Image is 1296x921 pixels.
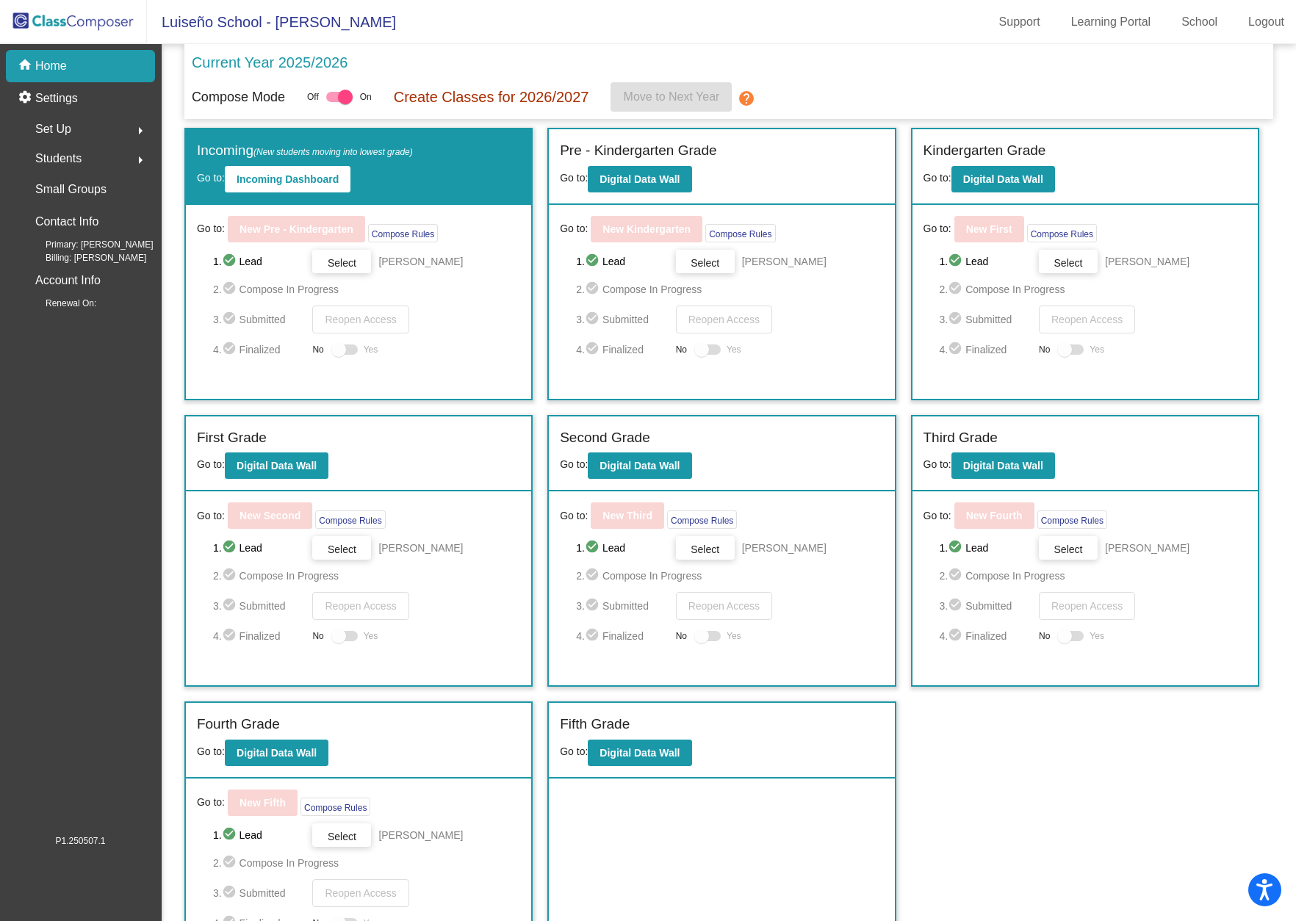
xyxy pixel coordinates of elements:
mat-icon: check_circle [222,826,240,844]
span: 1. Lead [576,253,668,270]
mat-icon: check_circle [948,281,965,298]
b: Digital Data Wall [600,747,680,759]
span: 3. Submitted [940,311,1032,328]
mat-icon: check_circle [948,253,965,270]
span: Off [307,90,319,104]
button: New Pre - Kindergarten [228,216,365,242]
a: Support [987,10,1052,34]
span: Go to: [924,172,951,184]
b: Digital Data Wall [600,460,680,472]
button: Reopen Access [676,592,772,620]
button: Reopen Access [1039,592,1135,620]
b: New Fifth [240,797,286,809]
span: No [676,629,687,643]
span: Go to: [924,458,951,470]
mat-icon: check_circle [222,341,240,358]
span: 3. Submitted [576,311,668,328]
p: Account Info [35,270,101,291]
span: 1. Lead [213,826,305,844]
b: New Pre - Kindergarten [240,223,353,235]
b: Incoming Dashboard [237,173,339,185]
button: Compose Rules [368,224,438,242]
mat-icon: check_circle [222,567,240,585]
p: Contact Info [35,212,98,232]
span: Renewal On: [22,297,96,310]
span: Primary: [PERSON_NAME] [22,238,154,251]
button: Reopen Access [676,306,772,333]
mat-icon: check_circle [948,567,965,585]
p: Settings [35,90,78,107]
span: [PERSON_NAME] [378,254,463,269]
button: New Kindergarten [591,216,702,242]
mat-icon: home [18,57,35,75]
span: 1. Lead [213,539,305,557]
button: Compose Rules [1027,224,1097,242]
button: Digital Data Wall [225,452,328,479]
span: Reopen Access [325,887,396,899]
mat-icon: check_circle [222,311,240,328]
span: 2. Compose In Progress [576,281,883,298]
mat-icon: check_circle [948,539,965,557]
span: On [360,90,372,104]
mat-icon: check_circle [948,597,965,615]
button: Select [312,536,371,560]
mat-icon: check_circle [585,627,602,645]
p: Home [35,57,67,75]
span: Reopen Access [325,600,396,612]
span: 4. Finalized [576,341,668,358]
span: Go to: [197,172,225,184]
p: Small Groups [35,179,107,200]
b: New First [966,223,1012,235]
span: Students [35,148,82,169]
mat-icon: check_circle [585,281,602,298]
b: Digital Data Wall [237,747,317,759]
button: Reopen Access [1039,306,1135,333]
button: Select [676,536,735,560]
mat-icon: check_circle [948,627,965,645]
button: New Fourth [954,502,1034,529]
span: 1. Lead [213,253,305,270]
mat-icon: check_circle [585,567,602,585]
span: 2. Compose In Progress [213,281,520,298]
span: 4. Finalized [940,341,1032,358]
span: [PERSON_NAME] [378,541,463,555]
span: 4. Finalized [213,627,305,645]
span: Go to: [197,221,225,236]
span: Reopen Access [688,314,760,325]
span: 2. Compose In Progress [940,281,1247,298]
span: Select [691,543,719,555]
mat-icon: check_circle [222,854,240,872]
mat-icon: check_circle [585,539,602,557]
label: Fourth Grade [197,714,280,735]
span: Go to: [560,508,588,524]
label: First Grade [197,427,267,449]
span: 2. Compose In Progress [213,854,520,872]
button: Compose Rules [667,510,737,529]
a: Logout [1236,10,1296,34]
button: Reopen Access [312,592,408,620]
span: [PERSON_NAME] [742,254,827,269]
button: New Fifth [228,790,298,816]
button: Incoming Dashboard [225,166,350,192]
button: New Second [228,502,312,529]
button: Compose Rules [315,510,385,529]
span: 4. Finalized [576,627,668,645]
button: Select [1039,250,1098,273]
span: Select [328,831,356,842]
button: Digital Data Wall [951,166,1055,192]
span: Go to: [924,508,951,524]
mat-icon: check_circle [222,884,240,902]
p: Create Classes for 2026/2027 [394,86,589,108]
span: No [676,343,687,356]
label: Second Grade [560,427,650,449]
span: Go to: [560,221,588,236]
button: Digital Data Wall [588,740,691,766]
span: (New students moving into lowest grade) [253,147,413,157]
mat-icon: check_circle [222,627,240,645]
mat-icon: arrow_right [132,151,149,169]
button: New Third [591,502,664,529]
mat-icon: check_circle [585,341,602,358]
span: [PERSON_NAME] [742,541,827,555]
mat-icon: check_circle [948,311,965,328]
span: 3. Submitted [213,311,305,328]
